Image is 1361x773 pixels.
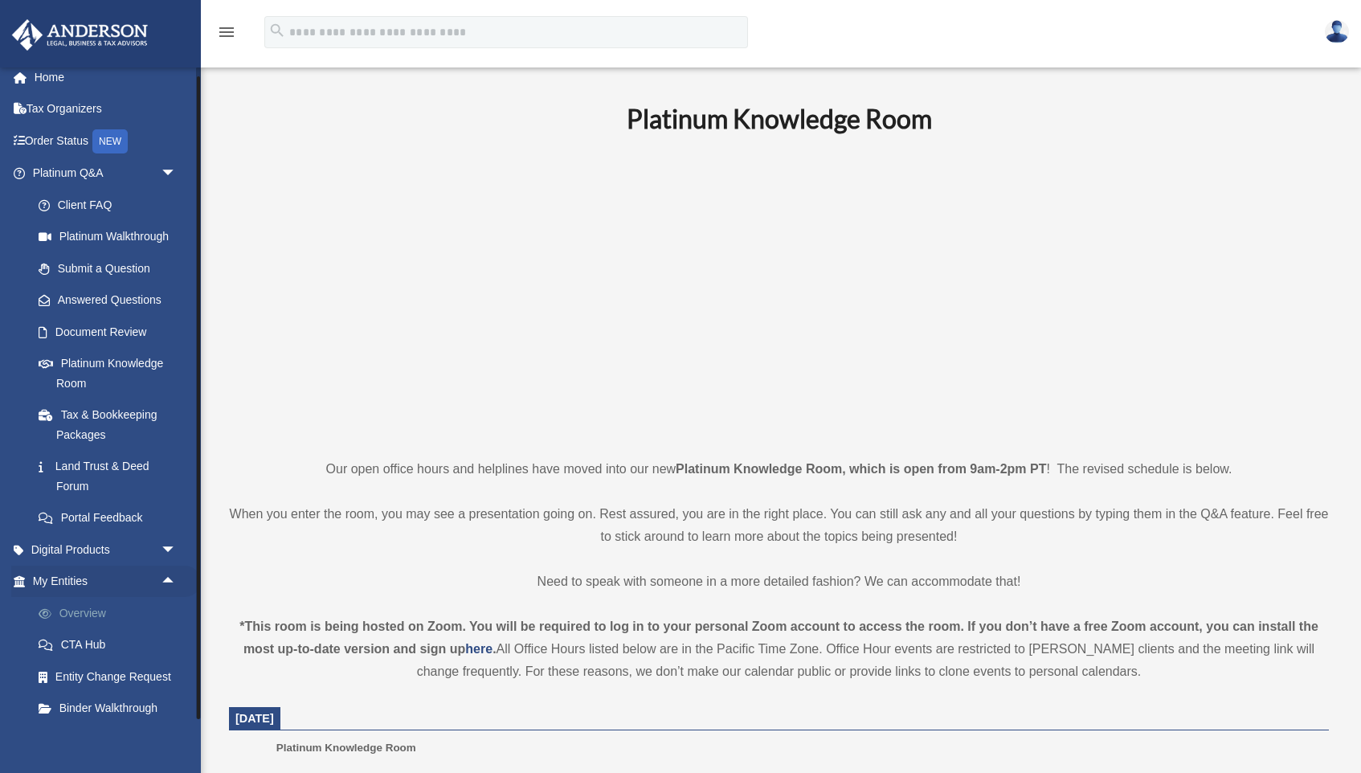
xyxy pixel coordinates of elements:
p: When you enter the room, you may see a presentation going on. Rest assured, you are in the right ... [229,503,1329,548]
div: All Office Hours listed below are in the Pacific Time Zone. Office Hour events are restricted to ... [229,616,1329,683]
a: Tax & Bookkeeping Packages [22,399,201,451]
span: [DATE] [235,712,274,725]
p: Need to speak with someone in a more detailed fashion? We can accommodate that! [229,571,1329,593]
a: Land Trust & Deed Forum [22,451,201,502]
iframe: 231110_Toby_KnowledgeRoom [538,157,1020,428]
i: search [268,22,286,39]
div: NEW [92,129,128,153]
strong: . [492,642,496,656]
a: My Entitiesarrow_drop_up [11,566,201,598]
a: Platinum Q&Aarrow_drop_down [11,157,201,190]
span: arrow_drop_down [161,157,193,190]
a: Home [11,61,201,93]
i: menu [217,22,236,42]
span: arrow_drop_up [161,566,193,599]
a: Platinum Knowledge Room [22,348,193,399]
a: Digital Productsarrow_drop_down [11,534,201,566]
span: Platinum Knowledge Room [276,742,416,754]
a: Overview [22,597,201,629]
a: Submit a Question [22,252,201,284]
img: Anderson Advisors Platinum Portal [7,19,153,51]
a: here [465,642,492,656]
a: Answered Questions [22,284,201,317]
a: Entity Change Request [22,661,201,693]
a: Platinum Walkthrough [22,221,201,253]
a: Order StatusNEW [11,125,201,157]
strong: *This room is being hosted on Zoom. You will be required to log in to your personal Zoom account ... [239,620,1318,656]
a: Portal Feedback [22,502,201,534]
a: Binder Walkthrough [22,693,201,725]
p: Our open office hours and helplines have moved into our new ! The revised schedule is below. [229,458,1329,481]
a: Document Review [22,316,201,348]
a: CTA Hub [22,629,201,661]
a: menu [217,28,236,42]
a: Tax Organizers [11,93,201,125]
b: Platinum Knowledge Room [627,103,932,134]
strong: Platinum Knowledge Room, which is open from 9am-2pm PT [676,462,1046,476]
a: Client FAQ [22,189,201,221]
span: arrow_drop_down [161,534,193,566]
img: User Pic [1325,20,1349,43]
